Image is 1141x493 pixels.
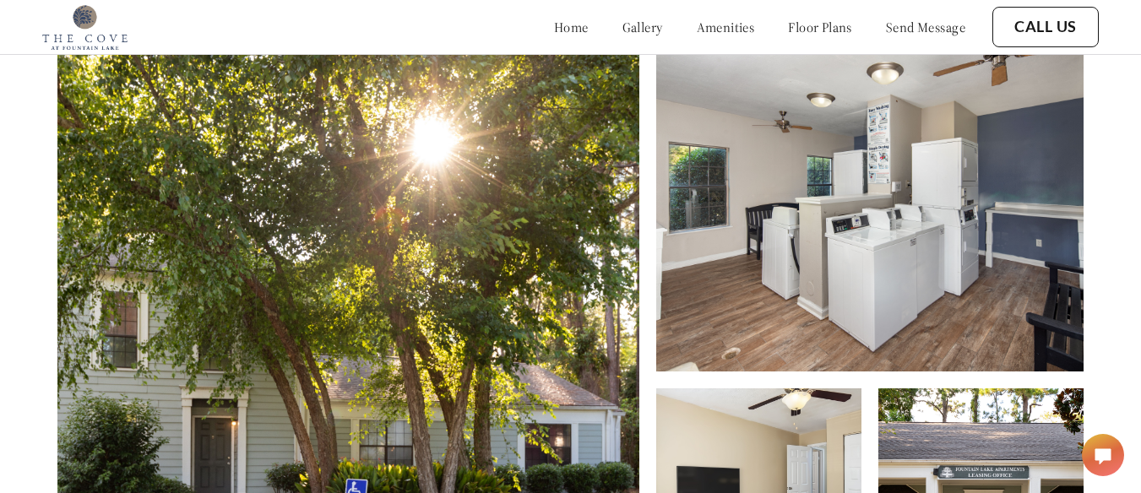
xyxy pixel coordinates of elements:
a: floor plans [788,19,852,35]
a: home [554,19,589,35]
a: amenities [697,19,755,35]
a: Call Us [1014,18,1077,36]
img: cove_at_fountain_lake_logo.png [42,4,128,50]
a: send message [886,19,965,35]
img: Alt text [656,51,1084,371]
a: gallery [622,19,663,35]
button: Call Us [992,7,1099,47]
